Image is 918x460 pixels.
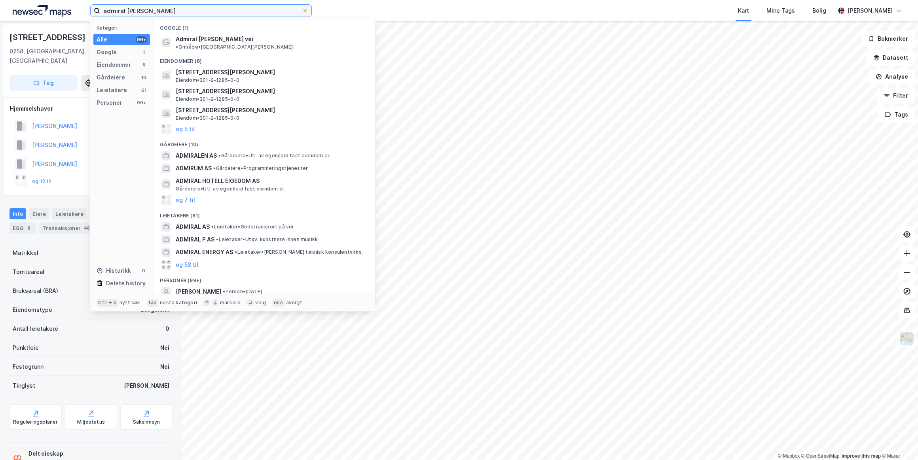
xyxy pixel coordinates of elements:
[97,60,131,70] div: Eiendommer
[97,266,131,275] div: Historikk
[160,362,169,371] div: Nei
[899,331,914,346] img: Z
[176,195,195,205] button: og 7 til
[211,224,214,230] span: •
[13,267,44,277] div: Tomteareal
[10,104,172,113] div: Hjemmelshaver
[176,235,214,244] span: ADMIRAL P AS
[154,135,375,149] div: Gårdeiere (10)
[738,6,749,15] div: Kart
[176,287,221,296] span: [PERSON_NAME]
[25,224,33,232] div: 8
[216,236,218,242] span: •
[176,222,210,232] span: ADMIRAL AS
[218,153,221,158] span: •
[106,279,146,288] div: Delete history
[133,419,160,425] div: Saksinnsyn
[235,249,363,255] span: Leietaker • [PERSON_NAME] teknisk konsulentvirks.
[861,31,915,47] button: Bokmerker
[176,106,366,115] span: [STREET_ADDRESS][PERSON_NAME]
[176,260,198,270] button: og 58 til
[97,35,107,44] div: Alle
[52,208,87,219] div: Leietakere
[13,419,58,425] div: Reguleringsplaner
[223,288,225,294] span: •
[160,300,197,306] div: neste kategori
[100,5,302,17] input: Søk på adresse, matrikkel, gårdeiere, leietakere eller personer
[176,186,285,192] span: Gårdeiere • Utl. av egen/leid fast eiendom el.
[97,47,117,57] div: Google
[136,36,147,43] div: 99+
[13,362,44,371] div: Festegrunn
[176,124,195,134] button: og 5 til
[160,343,169,353] div: Nei
[176,34,253,44] span: Admiral [PERSON_NAME] vei
[176,44,293,50] span: Område • [GEOGRAPHIC_DATA][PERSON_NAME]
[77,419,105,425] div: Miljøstatus
[13,343,39,353] div: Punktleie
[176,247,233,257] span: ADMIRAL ENERGY AS
[140,49,147,55] div: 1
[82,224,91,232] div: 48
[778,453,800,459] a: Mapbox
[9,75,78,91] button: Tag
[136,100,147,106] div: 99+
[97,98,122,107] div: Personer
[766,6,795,15] div: Mine Tags
[842,453,881,459] a: Improve this map
[220,300,241,306] div: markere
[878,422,918,460] iframe: Chat Widget
[272,299,285,307] div: esc
[176,68,366,77] span: [STREET_ADDRESS][PERSON_NAME]
[176,151,217,160] span: ADMIRALEN AS
[255,300,266,306] div: velg
[9,222,36,234] div: ESG
[213,165,216,171] span: •
[176,96,239,102] span: Eiendom • 301-2-1285-0-0
[211,224,293,230] span: Leietaker • Godstransport på vei
[154,271,375,285] div: Personer (99+)
[13,305,52,315] div: Eiendomstype
[216,236,318,243] span: Leietaker • Utøv. kunstnere innen musikk
[9,208,26,219] div: Info
[176,176,366,186] span: ADMIRAL HOTELL EIGEDOM AS
[848,6,893,15] div: [PERSON_NAME]
[140,87,147,93] div: 61
[13,286,58,296] div: Bruksareal (BRA)
[235,249,237,255] span: •
[286,300,302,306] div: avbryt
[878,107,915,123] button: Tags
[140,268,147,274] div: 0
[223,288,262,295] span: Person • [DATE]
[97,73,125,82] div: Gårdeiere
[877,88,915,104] button: Filter
[124,381,169,390] div: [PERSON_NAME]
[176,77,239,83] span: Eiendom • 301-2-1285-0-0
[97,299,118,307] div: Ctrl + k
[97,85,127,95] div: Leietakere
[867,50,915,66] button: Datasett
[878,422,918,460] div: Kontrollprogram for chat
[176,115,239,121] span: Eiendom • 301-2-1285-0-0
[218,153,330,159] span: Gårdeiere • Utl. av egen/leid fast eiendom el.
[213,165,308,172] span: Gårdeiere • Programmeringstjenester
[801,453,840,459] a: OpenStreetMap
[13,381,35,390] div: Tinglyst
[9,31,87,43] div: [STREET_ADDRESS]
[29,208,49,219] div: Eiere
[176,164,212,173] span: ADMIRUM AS
[176,87,366,96] span: [STREET_ADDRESS][PERSON_NAME]
[13,324,58,334] div: Antall leietakere
[119,300,140,306] div: nytt søk
[9,47,110,66] div: 0258, [GEOGRAPHIC_DATA], [GEOGRAPHIC_DATA]
[140,74,147,81] div: 10
[154,19,375,33] div: Google (1)
[140,62,147,68] div: 8
[147,299,159,307] div: tab
[13,248,38,258] div: Matrikkel
[28,449,132,458] div: Delt eieskap
[154,52,375,66] div: Eiendommer (8)
[97,25,150,31] div: Kategori
[154,206,375,221] div: Leietakere (61)
[165,324,169,334] div: 0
